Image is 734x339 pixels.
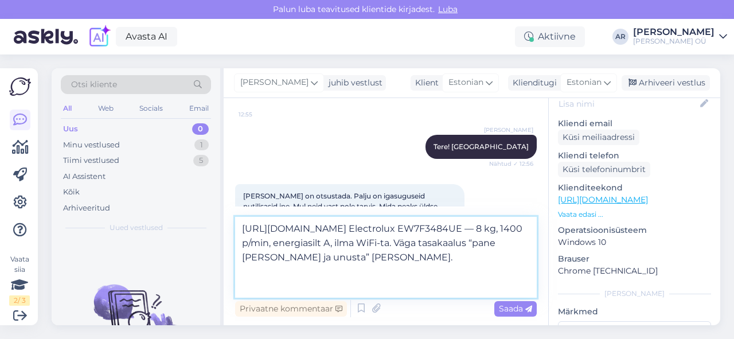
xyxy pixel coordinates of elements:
[324,77,382,89] div: juhib vestlust
[558,253,711,265] p: Brauser
[96,101,116,116] div: Web
[87,25,111,49] img: explore-ai
[567,76,602,89] span: Estonian
[558,224,711,236] p: Operatsioonisüsteem
[9,77,31,96] img: Askly Logo
[558,130,639,145] div: Küsi meiliaadressi
[63,155,119,166] div: Tiimi vestlused
[489,159,533,168] span: Nähtud ✓ 12:56
[187,101,211,116] div: Email
[558,162,650,177] div: Küsi telefoninumbrit
[63,202,110,214] div: Arhiveeritud
[63,123,78,135] div: Uus
[434,142,529,151] span: Tere! [GEOGRAPHIC_DATA]
[235,301,347,317] div: Privaatne kommentaar
[622,75,710,91] div: Arhiveeri vestlus
[137,101,165,116] div: Socials
[558,306,711,318] p: Märkmed
[558,289,711,299] div: [PERSON_NAME]
[448,76,483,89] span: Estonian
[612,29,628,45] div: AR
[235,217,537,298] textarea: [URL][DOMAIN_NAME] Electrolux EW7F3484UE — 8 kg, 1400 p/min, energiasilt A, ilma WiFi-ta. Väga ta...
[193,155,209,166] div: 5
[508,77,557,89] div: Klienditugi
[194,139,209,151] div: 1
[558,209,711,220] p: Vaata edasi ...
[192,123,209,135] div: 0
[558,194,648,205] a: [URL][DOMAIN_NAME]
[558,182,711,194] p: Klienditeekond
[515,26,585,47] div: Aktiivne
[63,171,106,182] div: AI Assistent
[499,303,532,314] span: Saada
[239,110,282,119] span: 12:55
[9,254,30,306] div: Vaata siia
[243,192,444,231] span: [PERSON_NAME] on otsustada. Palju on igasuguseid nutilisasid jne. Mul neid vast pole tarvis. Mida...
[558,118,711,130] p: Kliendi email
[116,27,177,46] a: Avasta AI
[633,28,715,37] div: [PERSON_NAME]
[110,223,163,233] span: Uued vestlused
[411,77,439,89] div: Klient
[435,4,461,14] span: Luba
[9,295,30,306] div: 2 / 3
[484,126,533,134] span: [PERSON_NAME]
[71,79,117,91] span: Otsi kliente
[558,265,711,277] p: Chrome [TECHNICAL_ID]
[240,76,309,89] span: [PERSON_NAME]
[633,37,715,46] div: [PERSON_NAME] OÜ
[63,186,80,198] div: Kõik
[558,236,711,248] p: Windows 10
[63,139,120,151] div: Minu vestlused
[633,28,727,46] a: [PERSON_NAME][PERSON_NAME] OÜ
[559,98,698,110] input: Lisa nimi
[558,150,711,162] p: Kliendi telefon
[61,101,74,116] div: All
